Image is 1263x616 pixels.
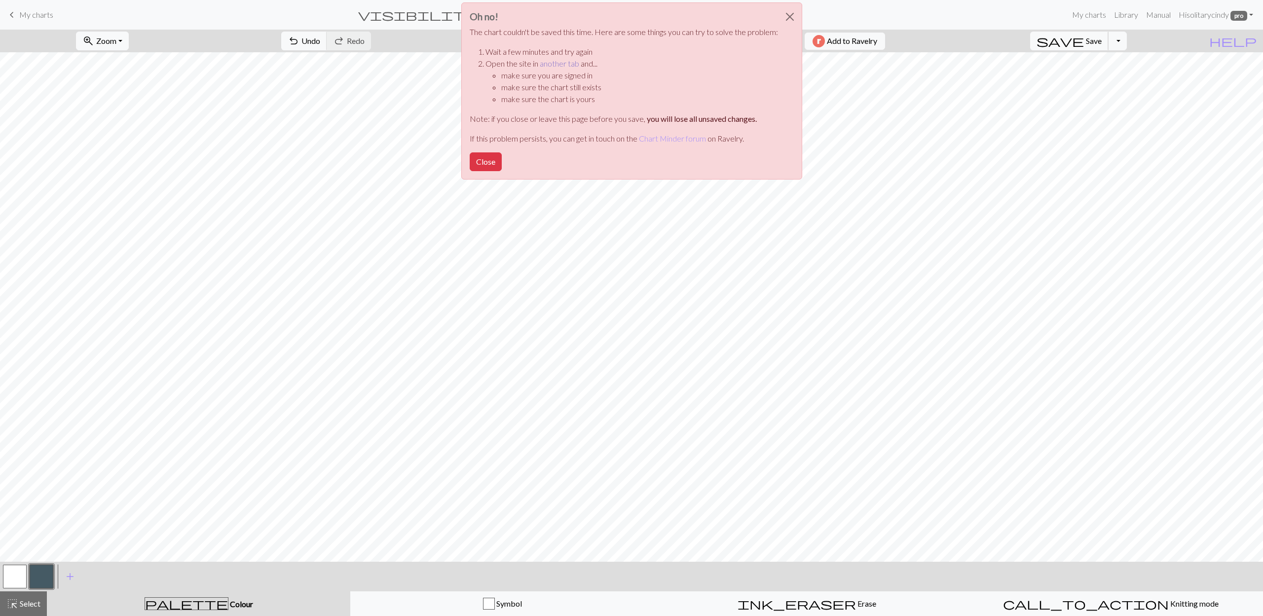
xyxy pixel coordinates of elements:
[540,59,579,68] a: another tab
[18,599,40,608] span: Select
[145,597,228,611] span: palette
[228,599,253,609] span: Colour
[64,570,76,583] span: add
[1003,597,1169,611] span: call_to_action
[856,599,876,608] span: Erase
[778,3,802,31] button: Close
[495,599,522,608] span: Symbol
[350,591,655,616] button: Symbol
[501,81,778,93] li: make sure the chart still exists
[485,58,778,105] li: Open the site in and...
[655,591,959,616] button: Erase
[738,597,856,611] span: ink_eraser
[470,152,502,171] button: Close
[470,113,778,125] p: Note: if you close or leave this page before you save,
[47,591,350,616] button: Colour
[959,591,1263,616] button: Knitting mode
[501,93,778,105] li: make sure the chart is yours
[647,114,757,123] strong: you will lose all unsaved changes.
[6,597,18,611] span: highlight_alt
[470,11,778,22] h3: Oh no!
[470,26,778,38] p: The chart couldn't be saved this time. Here are some things you can try to solve the problem:
[639,134,706,143] a: Chart Minder forum
[485,46,778,58] li: Wait a few minutes and try again
[1169,599,1219,608] span: Knitting mode
[501,70,778,81] li: make sure you are signed in
[470,133,778,145] p: If this problem persists, you can get in touch on the on Ravelry.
